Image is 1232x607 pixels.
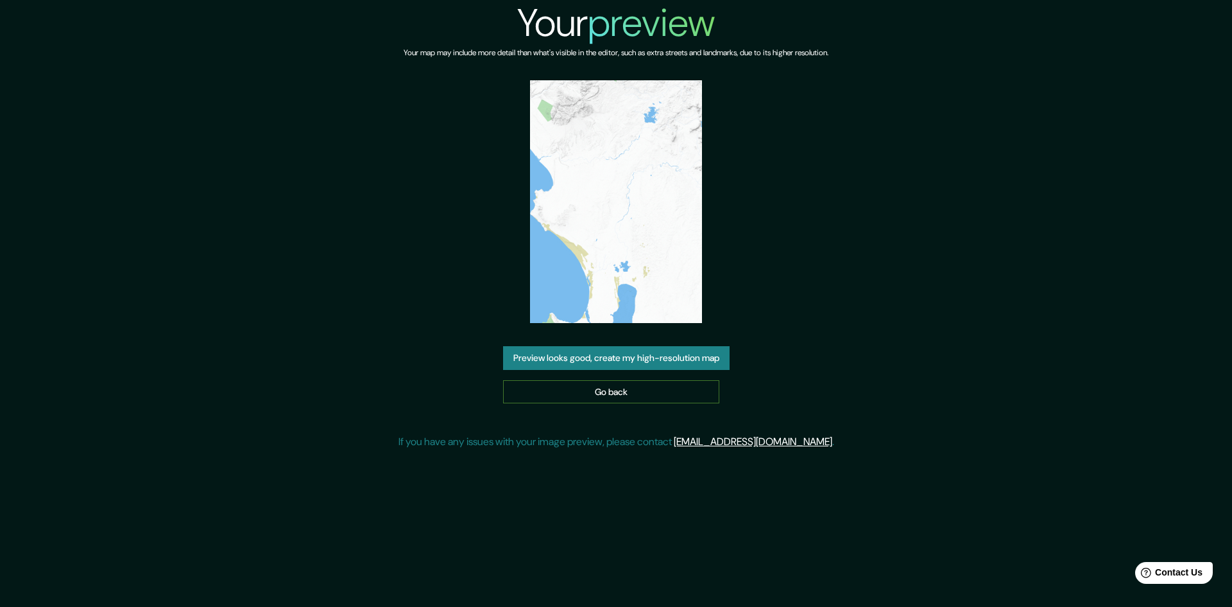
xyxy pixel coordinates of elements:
[674,435,832,448] a: [EMAIL_ADDRESS][DOMAIN_NAME]
[1118,557,1218,593] iframe: Help widget launcher
[398,434,834,450] p: If you have any issues with your image preview, please contact .
[530,80,702,323] img: created-map-preview
[503,380,719,404] a: Go back
[404,46,828,60] h6: Your map may include more detail than what's visible in the editor, such as extra streets and lan...
[503,346,730,370] button: Preview looks good, create my high-resolution map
